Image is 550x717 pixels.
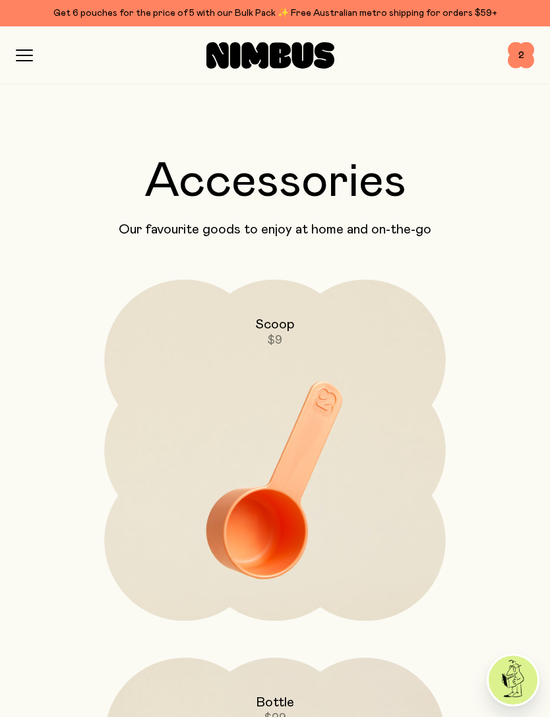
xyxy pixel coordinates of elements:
button: 2 [508,42,534,69]
h2: Accessories [16,158,534,206]
p: Our favourite goods to enjoy at home and on-the-go [16,222,534,237]
img: agent [489,656,537,704]
a: Scoop$9 [104,280,445,621]
h2: Scoop [255,317,295,332]
span: $9 [267,334,282,346]
h2: Bottle [256,695,294,710]
div: Get 6 pouches for the price of 5 with our Bulk Pack ✨ Free Australian metro shipping for orders $59+ [16,5,534,21]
